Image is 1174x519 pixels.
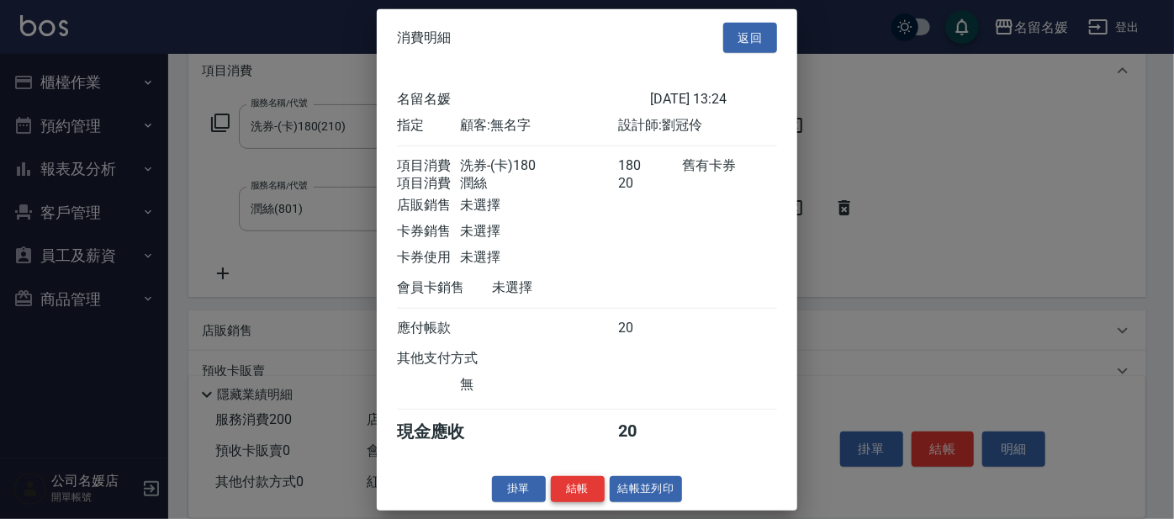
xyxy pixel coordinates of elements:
div: 項目消費 [397,175,460,193]
div: 項目消費 [397,157,460,175]
div: 20 [619,421,682,443]
div: 店販銷售 [397,197,460,214]
div: 20 [619,175,682,193]
div: 潤絲 [460,175,618,193]
div: 20 [619,320,682,337]
div: 名留名媛 [397,91,650,109]
button: 掛單 [492,476,546,502]
button: 結帳並列印 [610,476,683,502]
div: 卡券銷售 [397,223,460,241]
div: 現金應收 [397,421,492,443]
div: [DATE] 13:24 [650,91,777,109]
div: 顧客: 無名字 [460,117,618,135]
div: 卡券使用 [397,249,460,267]
div: 設計師: 劉冠伶 [619,117,777,135]
span: 消費明細 [397,29,451,46]
div: 應付帳款 [397,320,460,337]
div: 無 [460,376,618,394]
div: 指定 [397,117,460,135]
div: 未選擇 [460,223,618,241]
div: 未選擇 [492,279,650,297]
div: 會員卡銷售 [397,279,492,297]
div: 舊有卡券 [682,157,777,175]
div: 洗券-(卡)180 [460,157,618,175]
div: 未選擇 [460,249,618,267]
button: 結帳 [551,476,605,502]
div: 其他支付方式 [397,350,524,368]
button: 返回 [723,22,777,53]
div: 180 [619,157,682,175]
div: 未選擇 [460,197,618,214]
